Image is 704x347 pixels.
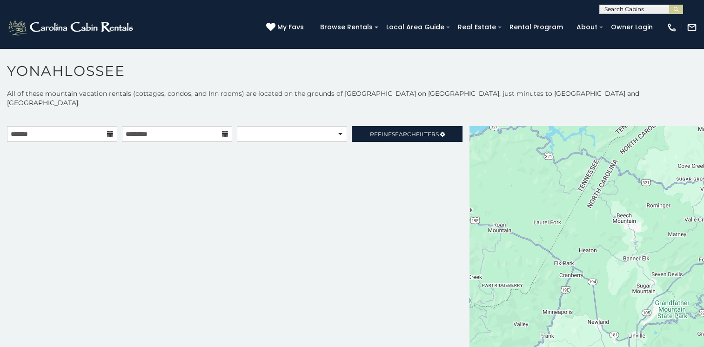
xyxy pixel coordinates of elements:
span: My Favs [277,22,304,32]
a: Browse Rentals [315,20,377,34]
a: My Favs [266,22,306,33]
a: Owner Login [606,20,657,34]
span: Search [392,131,416,138]
a: RefineSearchFilters [352,126,462,142]
a: Local Area Guide [382,20,449,34]
img: mail-regular-white.png [687,22,697,33]
a: Real Estate [453,20,501,34]
img: White-1-2.png [7,18,136,37]
a: About [572,20,602,34]
img: phone-regular-white.png [667,22,677,33]
a: Rental Program [505,20,568,34]
span: Refine Filters [370,131,439,138]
